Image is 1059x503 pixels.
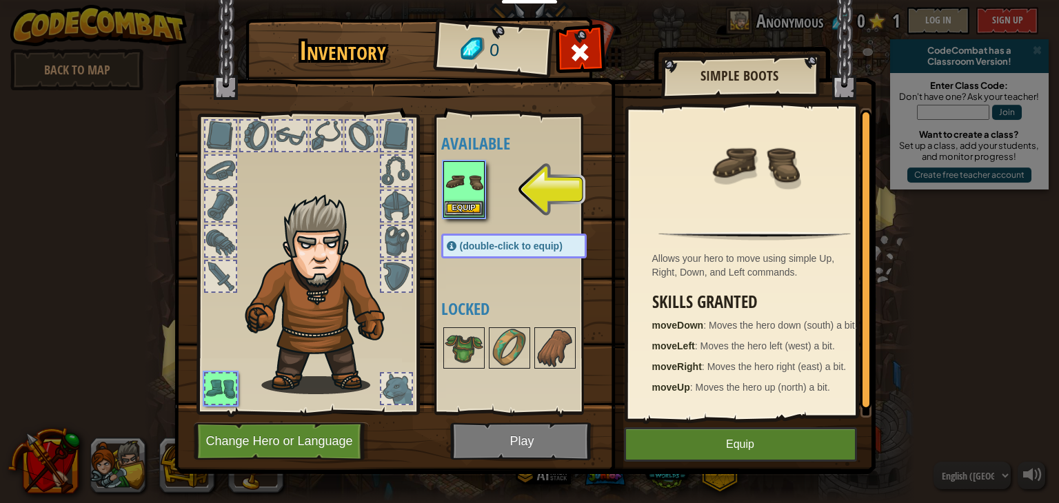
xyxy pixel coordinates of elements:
[652,251,865,279] div: Allows your hero to move using simple Up, Right, Down, and Left commands.
[255,37,431,65] h1: Inventory
[624,427,857,462] button: Equip
[707,361,847,372] span: Moves the hero right (east) a bit.
[460,240,563,251] span: (double-click to equip)
[194,422,369,460] button: Change Hero or Language
[441,300,614,318] h4: Locked
[490,329,529,367] img: portrait.png
[702,361,707,372] span: :
[445,201,483,216] button: Equip
[652,320,704,331] strong: moveDown
[488,38,500,63] span: 0
[239,194,407,394] img: hair_m2.png
[445,329,483,367] img: portrait.png
[652,293,865,311] h3: Skills Granted
[695,340,700,351] span: :
[696,382,830,393] span: Moves the hero up (north) a bit.
[652,382,690,393] strong: moveUp
[652,361,702,372] strong: moveRight
[652,340,695,351] strong: moveLeft
[710,119,800,208] img: portrait.png
[700,340,835,351] span: Moves the hero left (west) a bit.
[536,329,574,367] img: portrait.png
[658,232,850,240] img: hr.png
[445,163,483,201] img: portrait.png
[709,320,858,331] span: Moves the hero down (south) a bit.
[703,320,709,331] span: :
[690,382,696,393] span: :
[441,134,614,152] h4: Available
[675,68,805,83] h2: Simple Boots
